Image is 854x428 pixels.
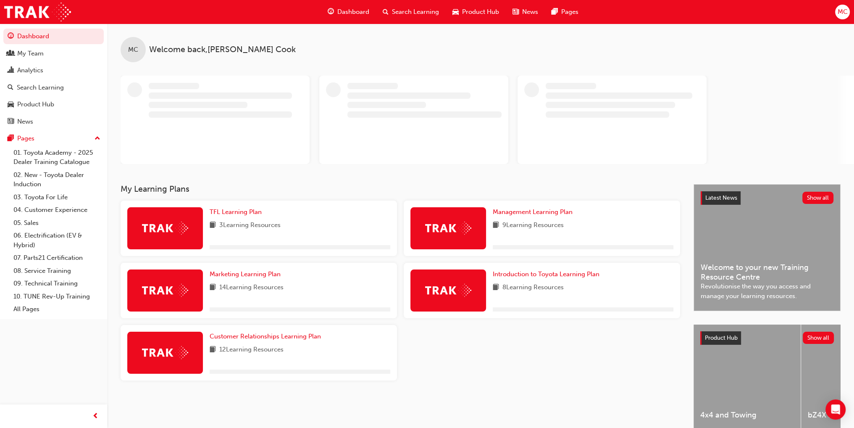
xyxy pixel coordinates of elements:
[17,49,44,58] div: My Team
[210,220,216,231] span: book-icon
[10,251,104,264] a: 07. Parts21 Certification
[210,270,281,278] span: Marketing Learning Plan
[825,399,846,420] div: Open Intercom Messenger
[700,331,834,345] a: Product HubShow all
[128,45,138,55] span: MC
[95,133,100,144] span: up-icon
[3,63,104,78] a: Analytics
[17,66,43,75] div: Analytics
[705,194,737,201] span: Latest News
[8,118,14,126] span: news-icon
[493,220,499,231] span: book-icon
[3,80,104,95] a: Search Learning
[149,45,296,55] span: Welcome back , [PERSON_NAME] Cook
[462,7,499,17] span: Product Hub
[17,117,33,127] div: News
[700,410,794,420] span: 4x4 and Towing
[552,7,558,17] span: pages-icon
[701,282,833,301] span: Revolutionise the way you access and manage your learning resources.
[502,283,564,293] span: 8 Learning Resources
[17,83,64,92] div: Search Learning
[142,284,188,297] img: Trak
[452,7,459,17] span: car-icon
[8,101,14,108] span: car-icon
[3,97,104,112] a: Product Hub
[8,84,13,92] span: search-icon
[17,134,34,143] div: Pages
[3,131,104,146] button: Pages
[210,269,284,279] a: Marketing Learning Plan
[835,5,850,19] button: MC
[493,283,499,293] span: book-icon
[219,283,284,293] span: 14 Learning Resources
[337,7,369,17] span: Dashboard
[425,284,471,297] img: Trak
[3,29,104,44] a: Dashboard
[837,7,847,17] span: MC
[219,220,281,231] span: 3 Learning Resources
[121,184,680,194] h3: My Learning Plans
[10,217,104,230] a: 05. Sales
[493,270,599,278] span: Introduction to Toyota Learning Plan
[10,191,104,204] a: 03. Toyota For Life
[425,222,471,235] img: Trak
[8,135,14,143] span: pages-icon
[3,46,104,61] a: My Team
[142,346,188,359] img: Trak
[803,332,834,344] button: Show all
[701,263,833,282] span: Welcome to your new Training Resource Centre
[4,3,71,21] img: Trak
[321,3,376,21] a: guage-iconDashboard
[493,207,576,217] a: Management Learning Plan
[219,345,284,355] span: 12 Learning Resources
[10,169,104,191] a: 02. New - Toyota Dealer Induction
[802,192,834,204] button: Show all
[8,67,14,74] span: chart-icon
[10,303,104,316] a: All Pages
[92,411,99,422] span: prev-icon
[705,334,738,341] span: Product Hub
[10,277,104,290] a: 09. Technical Training
[210,345,216,355] span: book-icon
[210,207,265,217] a: TFL Learning Plan
[701,191,833,205] a: Latest NewsShow all
[446,3,506,21] a: car-iconProduct Hub
[522,7,538,17] span: News
[10,264,104,277] a: 08. Service Training
[392,7,439,17] span: Search Learning
[502,220,564,231] span: 9 Learning Resources
[3,27,104,131] button: DashboardMy TeamAnalyticsSearch LearningProduct HubNews
[10,290,104,303] a: 10. TUNE Rev-Up Training
[506,3,545,21] a: news-iconNews
[210,208,262,216] span: TFL Learning Plan
[561,7,578,17] span: Pages
[328,7,334,17] span: guage-icon
[210,283,216,293] span: book-icon
[545,3,585,21] a: pages-iconPages
[8,50,14,58] span: people-icon
[493,208,573,216] span: Management Learning Plan
[10,146,104,169] a: 01. Toyota Academy - 2025 Dealer Training Catalogue
[10,203,104,217] a: 04. Customer Experience
[694,184,841,311] a: Latest NewsShow allWelcome to your new Training Resource CentreRevolutionise the way you access a...
[10,229,104,251] a: 06. Electrification (EV & Hybrid)
[376,3,446,21] a: search-iconSearch Learning
[210,333,321,340] span: Customer Relationships Learning Plan
[493,269,603,279] a: Introduction to Toyota Learning Plan
[383,7,389,17] span: search-icon
[3,114,104,129] a: News
[142,222,188,235] img: Trak
[8,33,14,40] span: guage-icon
[512,7,519,17] span: news-icon
[210,332,324,341] a: Customer Relationships Learning Plan
[17,100,54,109] div: Product Hub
